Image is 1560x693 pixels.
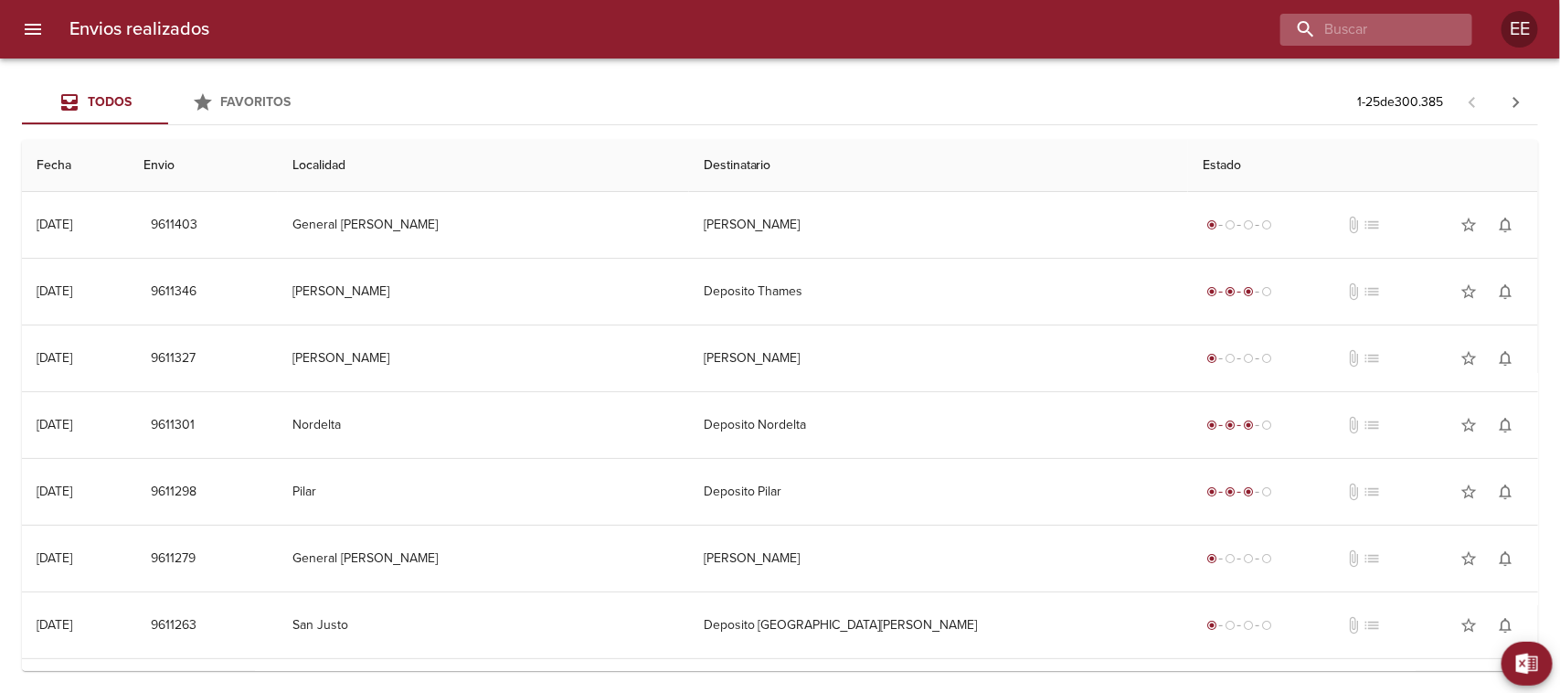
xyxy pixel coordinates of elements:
[1345,349,1364,368] span: No tiene documentos adjuntos
[1225,353,1236,364] span: radio_button_unchecked
[689,392,1189,458] td: Deposito Nordelta
[1206,353,1217,364] span: radio_button_checked
[1203,549,1276,568] div: Generado
[1261,486,1272,497] span: radio_button_unchecked
[1459,416,1478,434] span: star_border
[1496,283,1514,301] span: notifications_none
[689,259,1189,325] td: Deposito Thames
[1261,620,1272,631] span: radio_button_unchecked
[1487,407,1523,443] button: Activar notificaciones
[1487,273,1523,310] button: Activar notificaciones
[1459,216,1478,234] span: star_border
[1459,349,1478,368] span: star_border
[143,542,203,576] button: 9611279
[1487,607,1523,644] button: Activar notificaciones
[1450,340,1487,377] button: Agregar a favoritos
[1496,483,1514,501] span: notifications_none
[1243,553,1254,564] span: radio_button_unchecked
[689,192,1189,258] td: [PERSON_NAME]
[1206,286,1217,297] span: radio_button_checked
[37,217,72,232] div: [DATE]
[143,409,202,442] button: 9611301
[37,417,72,432] div: [DATE]
[11,7,55,51] button: menu
[1364,483,1382,501] span: No tiene pedido asociado
[1345,416,1364,434] span: No tiene documentos adjuntos
[1243,219,1254,230] span: radio_button_unchecked
[129,140,278,192] th: Envio
[143,609,204,643] button: 9611263
[151,614,196,637] span: 9611263
[143,475,204,509] button: 9611298
[689,592,1189,658] td: Deposito [GEOGRAPHIC_DATA][PERSON_NAME]
[22,140,129,192] th: Fecha
[1203,416,1276,434] div: En viaje
[1225,286,1236,297] span: radio_button_checked
[1225,219,1236,230] span: radio_button_unchecked
[37,283,72,299] div: [DATE]
[689,325,1189,391] td: [PERSON_NAME]
[1188,140,1538,192] th: Estado
[1243,620,1254,631] span: radio_button_unchecked
[37,350,72,366] div: [DATE]
[1502,642,1553,686] button: Exportar Excel
[1496,616,1514,634] span: notifications_none
[1225,553,1236,564] span: radio_button_unchecked
[1459,616,1478,634] span: star_border
[1357,93,1443,112] p: 1 - 25 de 300.385
[278,526,688,592] td: General [PERSON_NAME]
[151,481,196,504] span: 9611298
[689,526,1189,592] td: [PERSON_NAME]
[1345,483,1364,501] span: No tiene documentos adjuntos
[1450,92,1494,111] span: Pagina anterior
[1450,607,1487,644] button: Agregar a favoritos
[1496,349,1514,368] span: notifications_none
[1261,420,1272,431] span: radio_button_unchecked
[1261,553,1272,564] span: radio_button_unchecked
[1243,486,1254,497] span: radio_button_checked
[151,214,197,237] span: 9611403
[1243,286,1254,297] span: radio_button_checked
[143,208,205,242] button: 9611403
[1496,416,1514,434] span: notifications_none
[143,342,203,376] button: 9611327
[37,550,72,566] div: [DATE]
[1206,553,1217,564] span: radio_button_checked
[278,259,688,325] td: [PERSON_NAME]
[1364,416,1382,434] span: No tiene pedido asociado
[88,94,132,110] span: Todos
[1203,483,1276,501] div: En viaje
[278,140,688,192] th: Localidad
[1450,207,1487,243] button: Agregar a favoritos
[278,392,688,458] td: Nordelta
[1225,620,1236,631] span: radio_button_unchecked
[1280,14,1441,46] input: buscar
[1496,549,1514,568] span: notifications_none
[151,281,196,304] span: 9611346
[1206,486,1217,497] span: radio_button_checked
[151,548,196,570] span: 9611279
[1261,219,1272,230] span: radio_button_unchecked
[1364,216,1382,234] span: No tiene pedido asociado
[1364,283,1382,301] span: No tiene pedido asociado
[1487,340,1523,377] button: Activar notificaciones
[37,617,72,633] div: [DATE]
[1487,474,1523,510] button: Activar notificaciones
[1450,407,1487,443] button: Agregar a favoritos
[1345,549,1364,568] span: No tiene documentos adjuntos
[1345,216,1364,234] span: No tiene documentos adjuntos
[69,15,209,44] h6: Envios realizados
[1243,420,1254,431] span: radio_button_checked
[1203,216,1276,234] div: Generado
[1502,11,1538,48] div: EE
[1225,420,1236,431] span: radio_button_checked
[1243,353,1254,364] span: radio_button_unchecked
[1203,616,1276,634] div: Generado
[1459,483,1478,501] span: star_border
[278,459,688,525] td: Pilar
[1364,349,1382,368] span: No tiene pedido asociado
[1261,286,1272,297] span: radio_button_unchecked
[278,192,688,258] td: General [PERSON_NAME]
[1345,616,1364,634] span: No tiene documentos adjuntos
[221,94,292,110] span: Favoritos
